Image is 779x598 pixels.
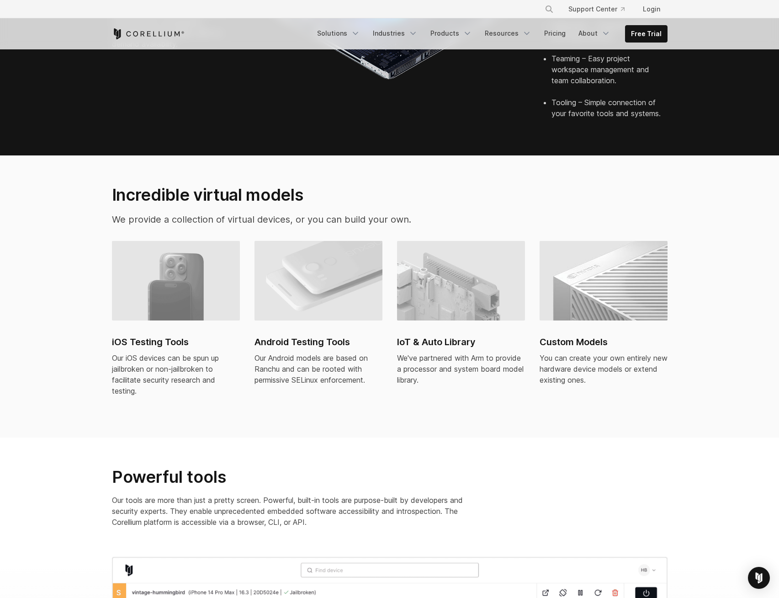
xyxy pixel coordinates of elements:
div: Navigation Menu [312,25,668,43]
div: Our iOS devices can be spun up jailbroken or non-jailbroken to facilitate security research and t... [112,352,240,396]
h2: Custom Models [540,335,668,349]
a: About [573,25,616,42]
img: iPhone virtual machine and devices [112,241,240,320]
a: Android virtual machine and devices Android Testing Tools Our Android models are based on Ranchu ... [254,241,382,396]
li: Tooling – Simple connection of your favorite tools and systems. [551,97,668,119]
li: Teaming – Easy project workspace management and team collaboration. [551,53,668,97]
a: Solutions [312,25,366,42]
div: We've partnered with Arm to provide a processor and system board model library. [397,352,525,385]
img: Android virtual machine and devices [254,241,382,320]
a: Pricing [539,25,571,42]
h2: iOS Testing Tools [112,335,240,349]
h2: Incredible virtual models [112,185,476,205]
div: Our Android models are based on Ranchu and can be rooted with permissive SELinux enforcement. [254,352,382,385]
a: iPhone virtual machine and devices iOS Testing Tools Our iOS devices can be spun up jailbroken or... [112,241,240,407]
div: Open Intercom Messenger [748,567,770,589]
p: We provide a collection of virtual devices, or you can build your own. [112,213,476,226]
a: Corellium Home [112,28,185,39]
a: Custom Models Custom Models You can create your own entirely new hardware device models or extend... [540,241,668,396]
a: Products [425,25,477,42]
a: Resources [479,25,537,42]
a: Support Center [561,1,632,17]
a: Industries [367,25,423,42]
h2: Powerful tools [112,467,477,487]
h2: IoT & Auto Library [397,335,525,349]
a: Login [636,1,668,17]
button: Search [541,1,557,17]
a: IoT & Auto Library IoT & Auto Library We've partnered with Arm to provide a processor and system ... [397,241,525,396]
div: You can create your own entirely new hardware device models or extend existing ones. [540,352,668,385]
img: Custom Models [540,241,668,320]
a: Free Trial [625,26,667,42]
div: Navigation Menu [534,1,668,17]
h2: Android Testing Tools [254,335,382,349]
img: IoT & Auto Library [397,241,525,320]
p: Our tools are more than just a pretty screen. Powerful, built-in tools are purpose-built by devel... [112,495,477,528]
